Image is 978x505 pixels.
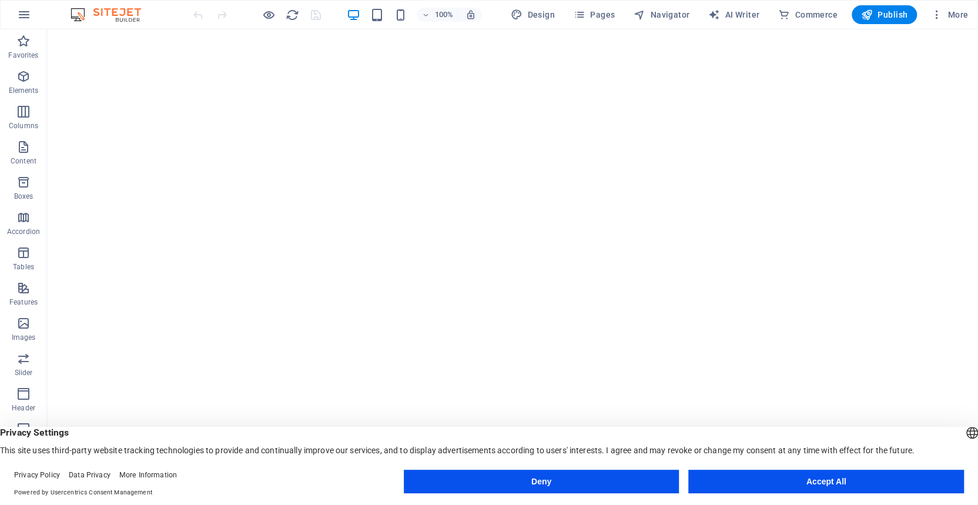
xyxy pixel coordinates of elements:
p: Columns [9,121,38,131]
p: Boxes [14,192,34,201]
button: Click here to leave preview mode and continue editing [262,8,276,22]
span: Navigator [634,9,689,21]
img: Editor Logo [68,8,156,22]
button: 100% [417,8,458,22]
i: On resize automatically adjust zoom level to fit chosen device. [465,9,475,20]
button: reload [285,8,299,22]
button: Design [506,5,560,24]
button: AI Writer [704,5,764,24]
p: Slider [15,368,33,377]
span: AI Writer [708,9,759,21]
button: Publish [852,5,917,24]
p: Header [12,403,35,413]
span: More [931,9,968,21]
p: Favorites [8,51,38,60]
p: Features [9,297,38,307]
h6: 100% [434,8,453,22]
span: Publish [861,9,907,21]
p: Images [12,333,36,342]
p: Accordion [7,227,40,236]
p: Content [11,156,36,166]
button: Pages [569,5,619,24]
i: Reload page [286,8,299,22]
button: More [926,5,973,24]
div: Design (Ctrl+Alt+Y) [506,5,560,24]
p: Tables [13,262,34,272]
span: Pages [574,9,615,21]
span: Commerce [778,9,838,21]
p: Elements [9,86,39,95]
button: Commerce [773,5,842,24]
span: Design [511,9,555,21]
button: Navigator [629,5,694,24]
